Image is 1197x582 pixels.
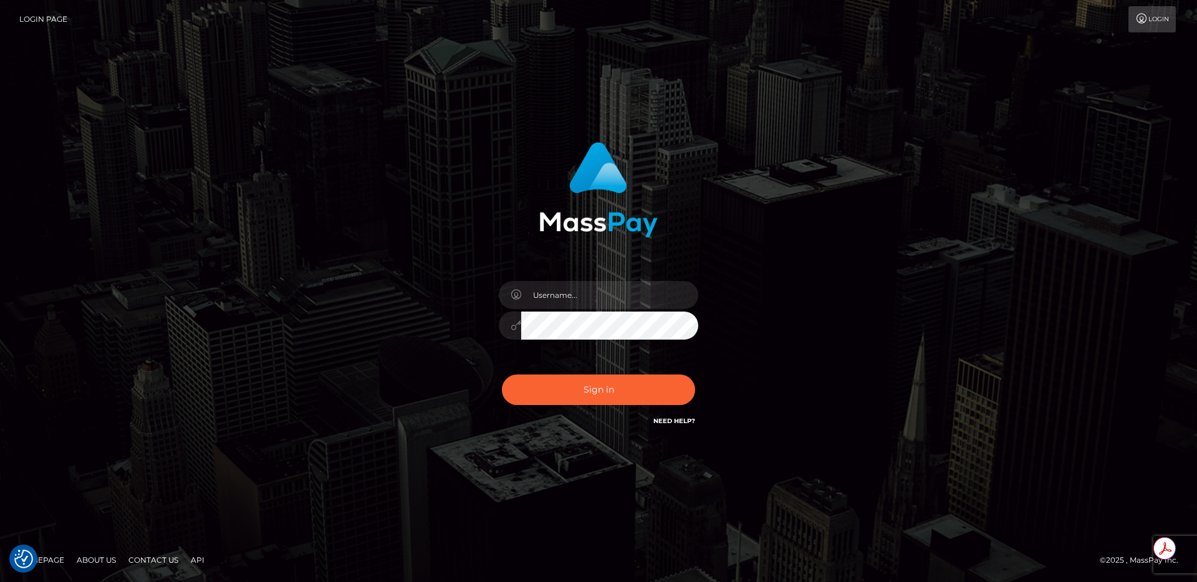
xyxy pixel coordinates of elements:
[1128,6,1176,32] a: Login
[72,550,121,570] a: About Us
[19,6,67,32] a: Login Page
[539,142,658,237] img: MassPay Login
[14,550,33,568] button: Consent Preferences
[186,550,209,570] a: API
[1100,553,1188,567] div: © 2025 , MassPay Inc.
[521,281,698,309] input: Username...
[502,374,695,405] button: Sign in
[14,550,33,568] img: Revisit consent button
[123,550,183,570] a: Contact Us
[14,550,69,570] a: Homepage
[653,417,695,425] a: Need Help?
